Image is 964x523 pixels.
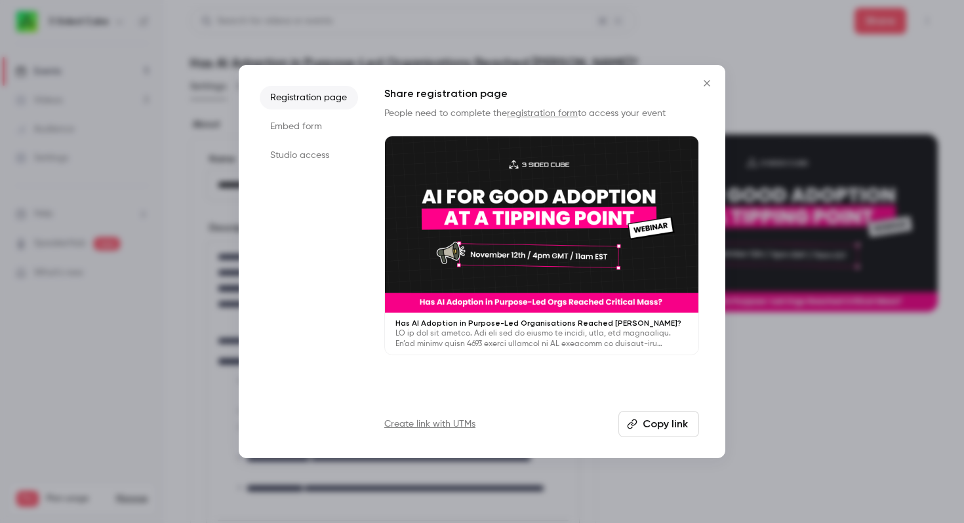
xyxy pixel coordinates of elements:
[260,144,358,167] li: Studio access
[694,70,720,96] button: Close
[384,136,699,355] a: Has AI Adoption in Purpose-Led Organisations Reached [PERSON_NAME]?LO ip dol sit ametco. Adi eli ...
[384,417,475,431] a: Create link with UTMs
[395,318,688,328] p: Has AI Adoption in Purpose-Led Organisations Reached [PERSON_NAME]?
[384,86,699,102] h1: Share registration page
[260,86,358,109] li: Registration page
[384,107,699,120] p: People need to complete the to access your event
[260,115,358,138] li: Embed form
[618,411,699,437] button: Copy link
[507,109,578,118] a: registration form
[395,328,688,349] p: LO ip dol sit ametco. Adi eli sed do eiusmo te incidi, utla, etd magnaaliqu. En’ad minimv quisn 4...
